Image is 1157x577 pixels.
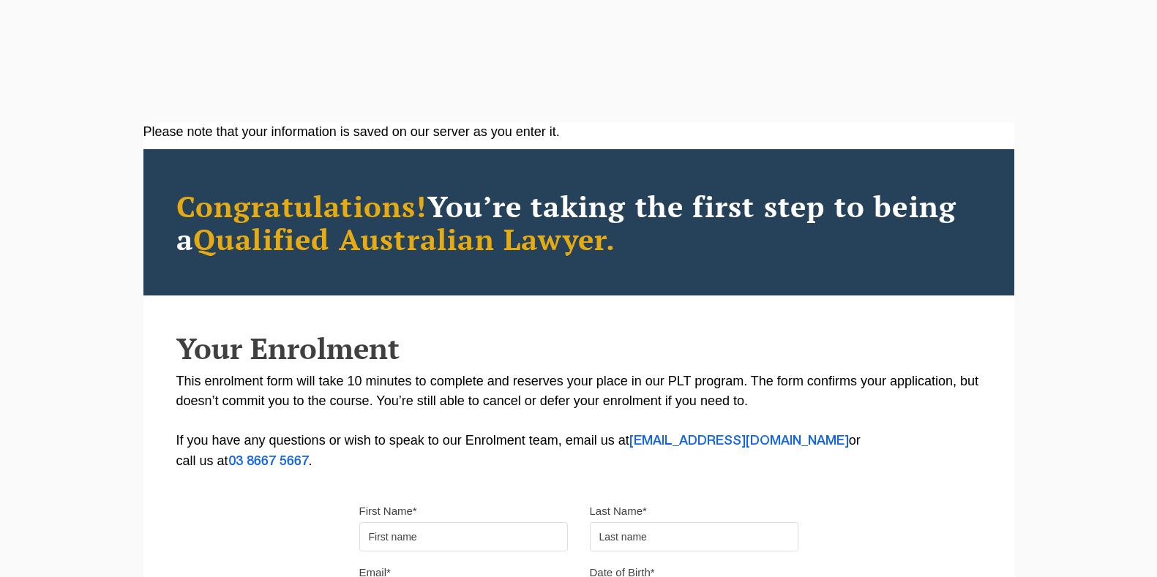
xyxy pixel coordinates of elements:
label: First Name* [359,504,417,518]
a: 03 8667 5667 [228,456,309,467]
div: Please note that your information is saved on our server as you enter it. [143,122,1014,142]
a: [PERSON_NAME] Centre for Law [33,16,195,85]
a: [EMAIL_ADDRESS][DOMAIN_NAME] [629,435,849,447]
input: First name [359,522,568,551]
input: Last name [590,522,798,551]
h2: Your Enrolment [176,332,981,364]
span: Qualified Australian Lawyer. [193,219,616,258]
p: This enrolment form will take 10 minutes to complete and reserves your place in our PLT program. ... [176,372,981,472]
label: Last Name* [590,504,647,518]
span: Congratulations! [176,186,427,225]
h2: You’re taking the first step to being a [176,189,981,255]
